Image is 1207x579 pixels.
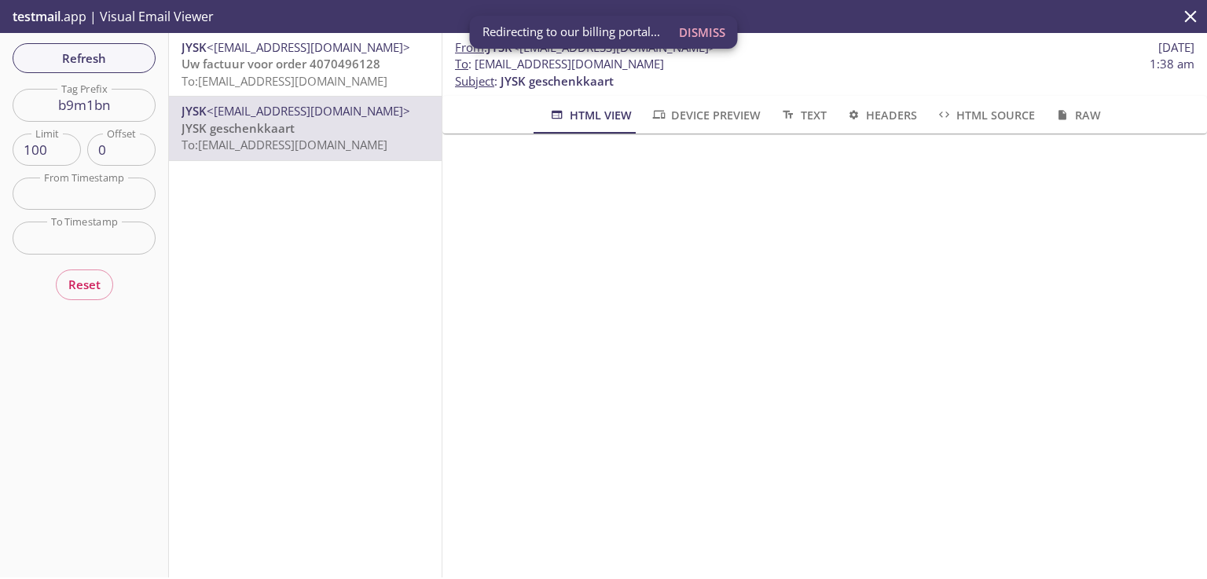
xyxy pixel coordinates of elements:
[1054,105,1100,125] span: Raw
[455,73,494,89] span: Subject
[455,39,484,55] span: From
[182,73,387,89] span: To: [EMAIL_ADDRESS][DOMAIN_NAME]
[455,56,664,72] span: : [EMAIL_ADDRESS][DOMAIN_NAME]
[548,105,631,125] span: HTML View
[501,73,614,89] span: JYSK geschenkkaart
[846,105,917,125] span: Headers
[207,103,410,119] span: <[EMAIL_ADDRESS][DOMAIN_NAME]>
[169,33,442,96] div: JYSK<[EMAIL_ADDRESS][DOMAIN_NAME]>Uw factuur voor order 4070496128To:[EMAIL_ADDRESS][DOMAIN_NAME]
[455,56,468,71] span: To
[936,105,1035,125] span: HTML Source
[169,33,442,161] nav: emails
[182,137,387,152] span: To: [EMAIL_ADDRESS][DOMAIN_NAME]
[25,48,143,68] span: Refresh
[207,39,410,55] span: <[EMAIL_ADDRESS][DOMAIN_NAME]>
[182,120,295,136] span: JYSK geschenkkaart
[679,22,725,42] span: Dismiss
[169,97,442,159] div: JYSK<[EMAIL_ADDRESS][DOMAIN_NAME]>JYSK geschenkkaartTo:[EMAIL_ADDRESS][DOMAIN_NAME]
[1158,39,1194,56] span: [DATE]
[182,56,380,71] span: Uw factuur voor order 4070496128
[651,105,761,125] span: Device Preview
[13,8,61,25] span: testmail
[1150,56,1194,72] span: 1:38 am
[780,105,826,125] span: Text
[455,39,716,56] span: :
[13,43,156,73] button: Refresh
[182,39,207,55] span: JYSK
[482,24,660,40] span: Redirecting to our billing portal...
[455,56,1194,90] p: :
[68,274,101,295] span: Reset
[182,103,207,119] span: JYSK
[56,269,113,299] button: Reset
